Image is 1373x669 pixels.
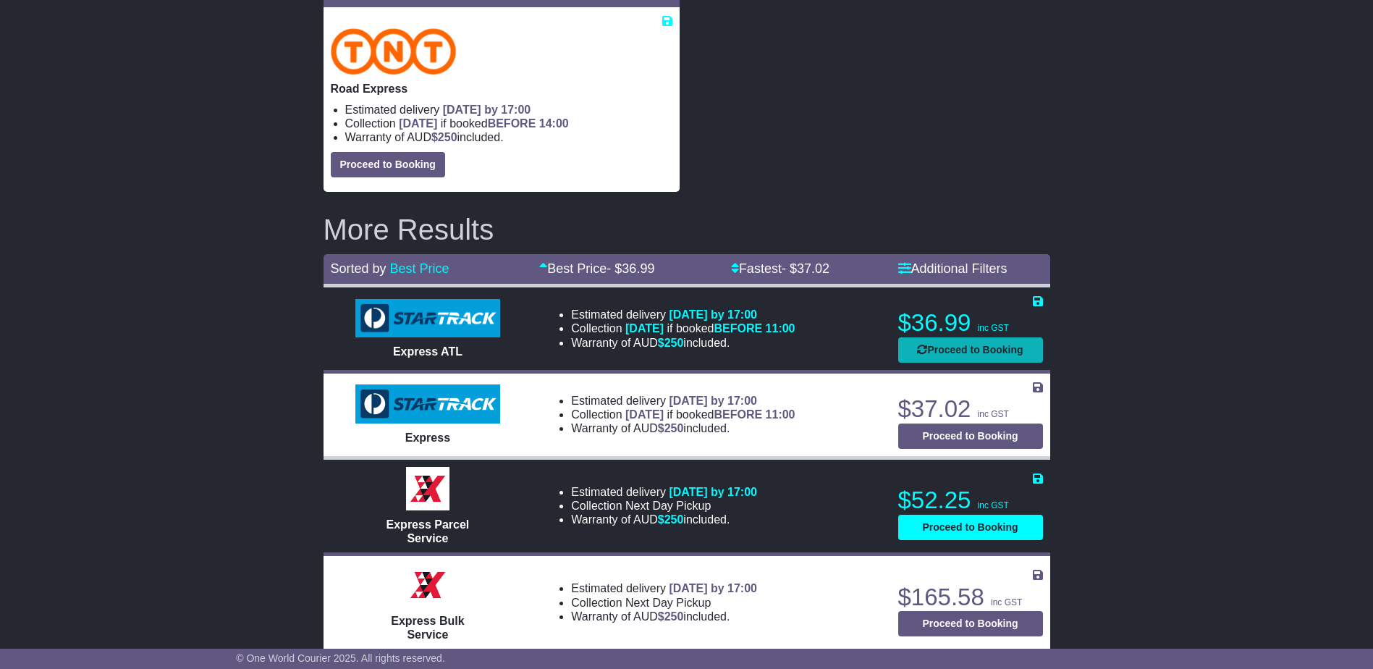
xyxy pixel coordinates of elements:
[664,610,684,623] span: 250
[607,261,654,276] span: - $
[331,152,445,177] button: Proceed to Booking
[898,515,1043,540] button: Proceed to Booking
[669,582,757,594] span: [DATE] by 17:00
[766,408,795,421] span: 11:00
[658,422,684,434] span: $
[991,597,1022,607] span: inc GST
[625,500,711,512] span: Next Day Pickup
[714,408,762,421] span: BEFORE
[898,486,1043,515] p: $52.25
[355,384,500,424] img: StarTrack: Express
[625,322,664,334] span: [DATE]
[236,652,445,664] span: © One World Courier 2025. All rights reserved.
[625,322,795,334] span: if booked
[669,395,757,407] span: [DATE] by 17:00
[898,261,1007,276] a: Additional Filters
[898,611,1043,636] button: Proceed to Booking
[571,421,795,435] li: Warranty of AUD included.
[571,610,757,623] li: Warranty of AUD included.
[898,395,1043,424] p: $37.02
[664,513,684,526] span: 250
[978,409,1009,419] span: inc GST
[625,408,664,421] span: [DATE]
[669,308,757,321] span: [DATE] by 17:00
[571,513,757,526] li: Warranty of AUD included.
[331,261,386,276] span: Sorted by
[539,117,569,130] span: 14:00
[488,117,536,130] span: BEFORE
[391,615,464,641] span: Express Bulk Service
[390,261,449,276] a: Best Price
[405,432,450,444] span: Express
[622,261,654,276] span: 36.99
[399,117,437,130] span: [DATE]
[571,596,757,610] li: Collection
[438,131,457,143] span: 250
[571,308,795,321] li: Estimated delivery
[625,408,795,421] span: if booked
[658,513,684,526] span: $
[406,563,449,607] img: Border Express: Express Bulk Service
[658,337,684,349] span: $
[399,117,568,130] span: if booked
[766,322,795,334] span: 11:00
[345,130,672,144] li: Warranty of AUD included.
[331,28,457,75] img: TNT Domestic: Road Express
[782,261,829,276] span: - $
[345,117,672,130] li: Collection
[571,408,795,421] li: Collection
[797,261,829,276] span: 37.02
[898,424,1043,449] button: Proceed to Booking
[345,103,672,117] li: Estimated delivery
[714,322,762,334] span: BEFORE
[539,261,654,276] a: Best Price- $36.99
[571,321,795,335] li: Collection
[331,82,672,96] p: Road Express
[898,583,1043,612] p: $165.58
[664,422,684,434] span: 250
[658,610,684,623] span: $
[898,308,1043,337] p: $36.99
[664,337,684,349] span: 250
[898,337,1043,363] button: Proceed to Booking
[431,131,457,143] span: $
[324,214,1050,245] h2: More Results
[571,336,795,350] li: Warranty of AUD included.
[978,500,1009,510] span: inc GST
[571,485,757,499] li: Estimated delivery
[571,394,795,408] li: Estimated delivery
[731,261,829,276] a: Fastest- $37.02
[669,486,757,498] span: [DATE] by 17:00
[571,581,757,595] li: Estimated delivery
[406,467,449,510] img: Border Express: Express Parcel Service
[625,597,711,609] span: Next Day Pickup
[571,499,757,513] li: Collection
[393,345,462,358] span: Express ATL
[386,518,470,544] span: Express Parcel Service
[443,104,531,116] span: [DATE] by 17:00
[355,299,500,338] img: StarTrack: Express ATL
[978,323,1009,333] span: inc GST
